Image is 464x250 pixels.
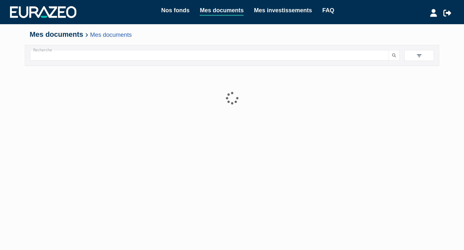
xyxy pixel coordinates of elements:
img: filter.svg [416,53,422,59]
a: FAQ [322,6,334,15]
a: Mes documents [90,31,132,38]
a: Nos fonds [161,6,189,15]
a: Mes documents [200,6,244,16]
img: 1732889491-logotype_eurazeo_blanc_rvb.png [10,6,76,18]
input: Recherche [30,50,389,61]
h4: Mes documents [30,31,434,38]
a: Mes investissements [254,6,312,15]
